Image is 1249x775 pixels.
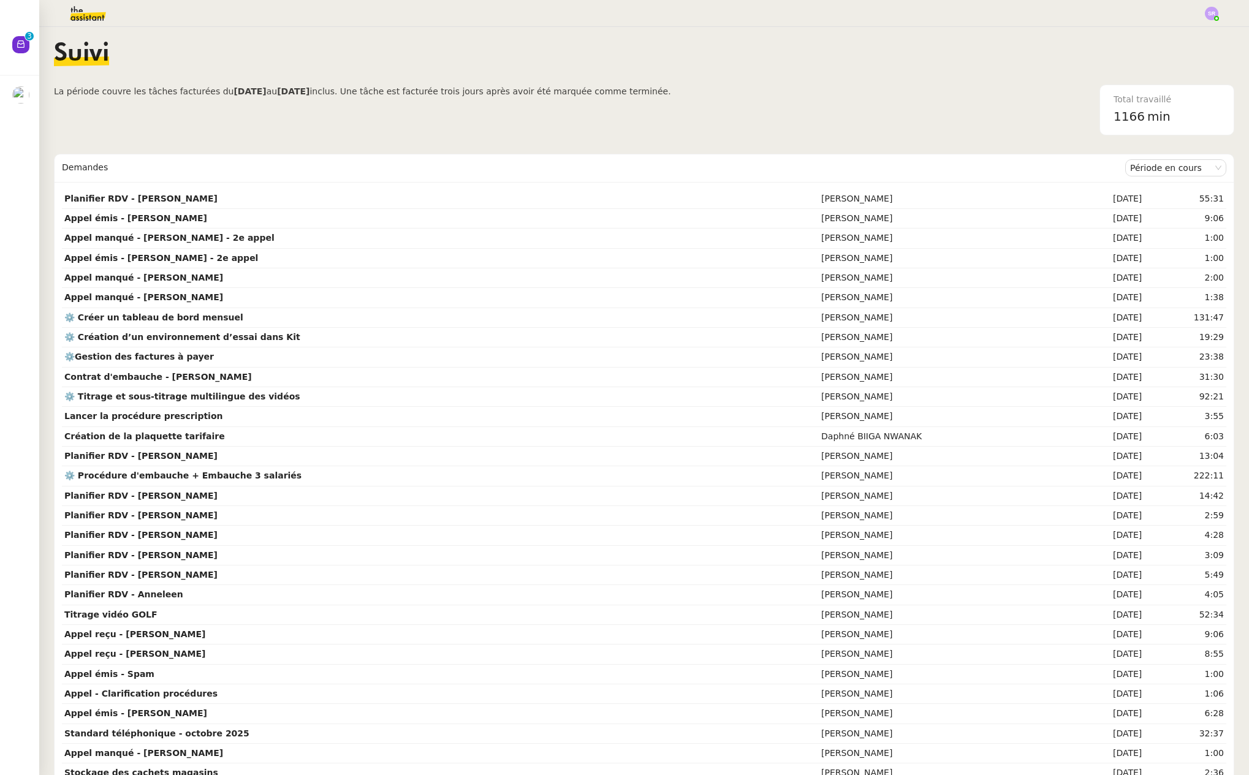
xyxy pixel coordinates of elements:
strong: Appel émis - [PERSON_NAME] [64,213,207,223]
td: 9:06 [1144,209,1226,229]
td: 92:21 [1144,387,1226,407]
td: [PERSON_NAME] [819,724,1065,744]
td: [PERSON_NAME] [819,506,1065,526]
strong: Appel reçu - [PERSON_NAME] [64,649,205,659]
td: [PERSON_NAME] [819,407,1065,426]
img: svg [1205,7,1218,20]
td: [DATE] [1065,427,1144,447]
td: [PERSON_NAME] [819,625,1065,645]
span: 1166 [1114,109,1145,124]
strong: Appel reçu - [PERSON_NAME] [64,629,205,639]
td: [DATE] [1065,368,1144,387]
td: 3:09 [1144,546,1226,565]
td: [PERSON_NAME] [819,526,1065,545]
td: 55:31 [1144,189,1226,209]
td: [DATE] [1065,189,1144,209]
strong: Planifier RDV - Anneleen [64,589,183,599]
strong: Planifier RDV - [PERSON_NAME] [64,530,218,540]
td: 1:06 [1144,684,1226,704]
td: [PERSON_NAME] [819,368,1065,387]
td: [PERSON_NAME] [819,645,1065,664]
td: 4:05 [1144,585,1226,605]
td: [PERSON_NAME] [819,288,1065,308]
td: [PERSON_NAME] [819,328,1065,347]
strong: Planifier RDV - [PERSON_NAME] [64,510,218,520]
td: 9:06 [1144,625,1226,645]
strong: ⚙️Gestion des factures à payer [64,352,214,361]
td: [PERSON_NAME] [819,466,1065,486]
p: 3 [27,32,32,43]
td: [DATE] [1065,466,1144,486]
td: [DATE] [1065,565,1144,585]
td: 3:55 [1144,407,1226,426]
td: [PERSON_NAME] [819,665,1065,684]
nz-badge-sup: 3 [25,32,34,40]
td: [DATE] [1065,268,1144,288]
span: inclus. Une tâche est facturée trois jours après avoir été marquée comme terminée. [309,86,670,96]
span: Suivi [54,42,109,66]
strong: Création de la plaquette tarifaire [64,431,225,441]
td: [PERSON_NAME] [819,347,1065,367]
td: [DATE] [1065,308,1144,328]
td: [DATE] [1065,288,1144,308]
td: [DATE] [1065,605,1144,625]
strong: Planifier RDV - [PERSON_NAME] [64,570,218,580]
td: [DATE] [1065,209,1144,229]
td: [PERSON_NAME] [819,585,1065,605]
td: [DATE] [1065,328,1144,347]
strong: Appel manqué - [PERSON_NAME] - 2e appel [64,233,275,243]
td: [PERSON_NAME] [819,565,1065,585]
strong: Appel manqué - [PERSON_NAME] [64,273,223,282]
td: [DATE] [1065,447,1144,466]
td: 1:00 [1144,249,1226,268]
td: 13:04 [1144,447,1226,466]
td: 32:37 [1144,724,1226,744]
strong: Appel émis - [PERSON_NAME] [64,708,207,718]
td: [PERSON_NAME] [819,605,1065,625]
strong: ⚙️ Créer un tableau de bord mensuel [64,312,243,322]
td: 6:28 [1144,704,1226,724]
td: [PERSON_NAME] [819,189,1065,209]
td: 8:55 [1144,645,1226,664]
td: [DATE] [1065,665,1144,684]
td: [DATE] [1065,585,1144,605]
td: [PERSON_NAME] [819,387,1065,407]
strong: Planifier RDV - [PERSON_NAME] [64,451,218,461]
td: 1:00 [1144,229,1226,248]
div: Total travaillé [1114,93,1220,107]
strong: Planifier RDV - [PERSON_NAME] [64,491,218,501]
td: [DATE] [1065,684,1144,704]
strong: Planifier RDV - [PERSON_NAME] [64,194,218,203]
strong: ⚙️ Procédure d'embauche + Embauche 3 salariés [64,471,302,480]
td: [PERSON_NAME] [819,209,1065,229]
strong: Titrage vidéo GOLF [64,610,158,619]
strong: Contrat d'embauche - [PERSON_NAME] [64,372,252,382]
td: 1:00 [1144,744,1226,763]
td: [PERSON_NAME] [819,684,1065,704]
td: [DATE] [1065,744,1144,763]
div: Demandes [62,156,1125,180]
strong: ⚙️ Titrage et sous-titrage multilingue des vidéos [64,391,300,401]
td: 1:00 [1144,665,1226,684]
td: 222:11 [1144,466,1226,486]
b: [DATE] [277,86,309,96]
td: 14:42 [1144,486,1226,506]
strong: Appel manqué - [PERSON_NAME] [64,292,223,302]
td: [DATE] [1065,387,1144,407]
strong: Appel manqué - [PERSON_NAME] [64,748,223,758]
td: [PERSON_NAME] [819,486,1065,506]
td: 23:38 [1144,347,1226,367]
td: 2:59 [1144,506,1226,526]
td: [PERSON_NAME] [819,308,1065,328]
b: [DATE] [233,86,266,96]
strong: ⚙️ Création d’un environnement d’essai dans Kit [64,332,300,342]
td: 1:38 [1144,288,1226,308]
img: users%2FcRgg4TJXLQWrBH1iwK9wYfCha1e2%2Favatar%2Fc9d2fa25-7b78-4dd4-b0f3-ccfa08be62e5 [12,86,29,104]
td: [DATE] [1065,724,1144,744]
td: 4:28 [1144,526,1226,545]
td: 2:00 [1144,268,1226,288]
td: [PERSON_NAME] [819,447,1065,466]
td: [PERSON_NAME] [819,249,1065,268]
td: 31:30 [1144,368,1226,387]
strong: Appel émis - Spam [64,669,154,679]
